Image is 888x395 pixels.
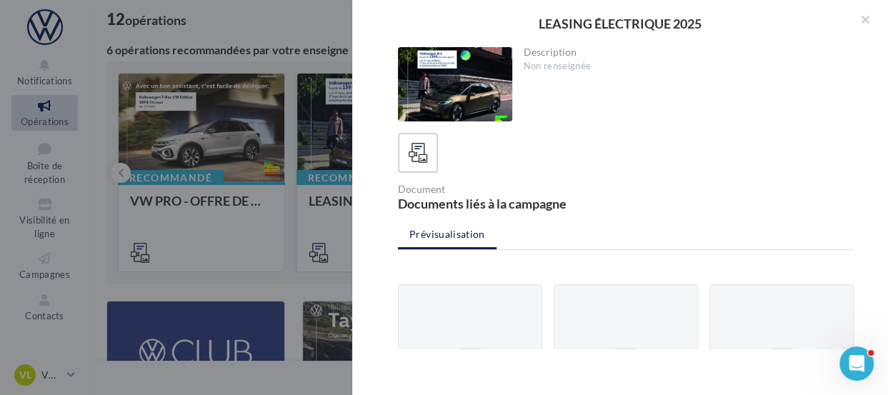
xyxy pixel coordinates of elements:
[524,60,843,73] div: Non renseignée
[375,17,865,30] div: LEASING ÉLECTRIQUE 2025
[398,197,620,210] div: Documents liés à la campagne
[398,184,620,194] div: Document
[839,346,874,381] iframe: Intercom live chat
[524,47,843,57] div: Description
